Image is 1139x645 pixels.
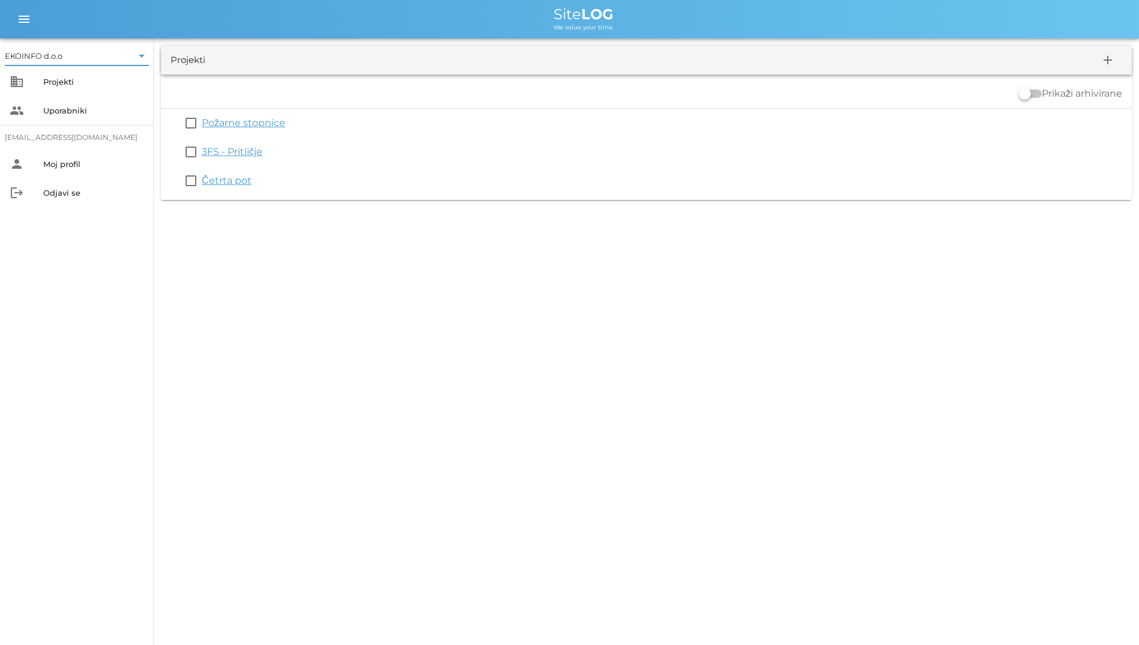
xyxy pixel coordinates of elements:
i: logout [10,186,24,200]
i: business [10,74,24,89]
button: check_box_outline_blank [184,174,198,188]
div: Odjavi se [43,188,144,198]
div: EKOINFO d.o.o [5,46,149,65]
i: person [10,157,24,171]
span: We value your time. [554,23,614,31]
button: check_box_outline_blank [184,145,198,159]
div: Pripomoček za klepet [1079,587,1139,645]
a: 3FS - Pritličje [202,146,262,157]
button: check_box_outline_blank [184,116,198,130]
i: arrow_drop_down [134,49,149,63]
a: Požarne stopnice [202,117,285,129]
div: Uporabniki [43,106,144,115]
a: Četrta pot [202,175,252,186]
i: add [1101,53,1115,67]
b: LOG [581,5,614,23]
i: people [10,103,24,118]
i: menu [17,12,31,26]
iframe: Chat Widget [1079,587,1139,645]
span: Site [554,5,614,23]
label: Prikaži arhivirane [1042,88,1122,100]
div: Moj profil [43,159,144,169]
div: Projekti [43,77,144,86]
div: Projekti [171,53,205,67]
div: EKOINFO d.o.o [5,50,62,61]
